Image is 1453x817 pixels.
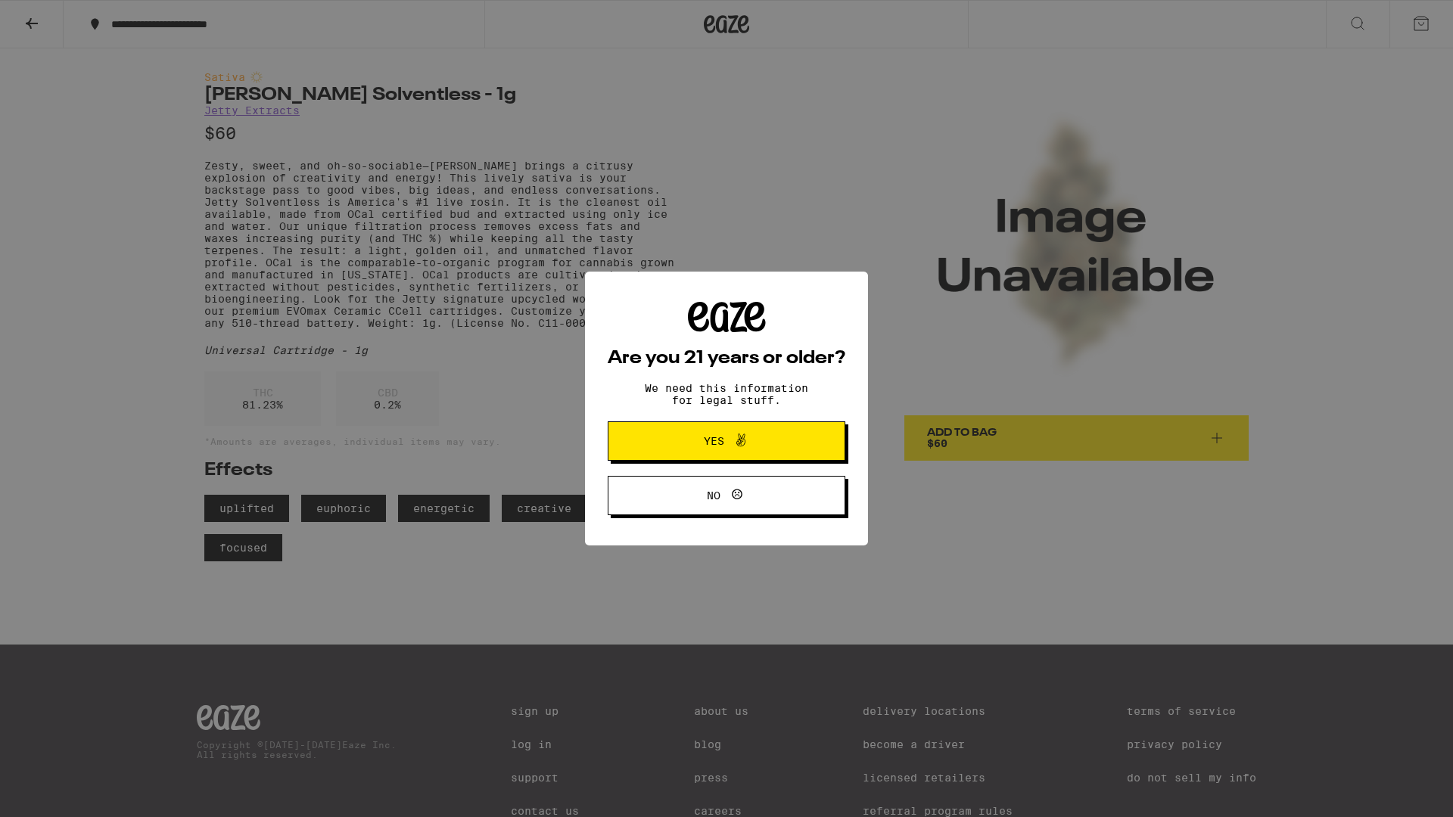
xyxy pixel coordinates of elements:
p: We need this information for legal stuff. [632,382,821,406]
h2: Are you 21 years or older? [608,349,845,368]
button: Yes [608,421,845,461]
iframe: Opens a widget where you can find more information [1358,772,1438,809]
span: No [707,490,720,501]
button: No [608,476,845,515]
span: Yes [704,436,724,446]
